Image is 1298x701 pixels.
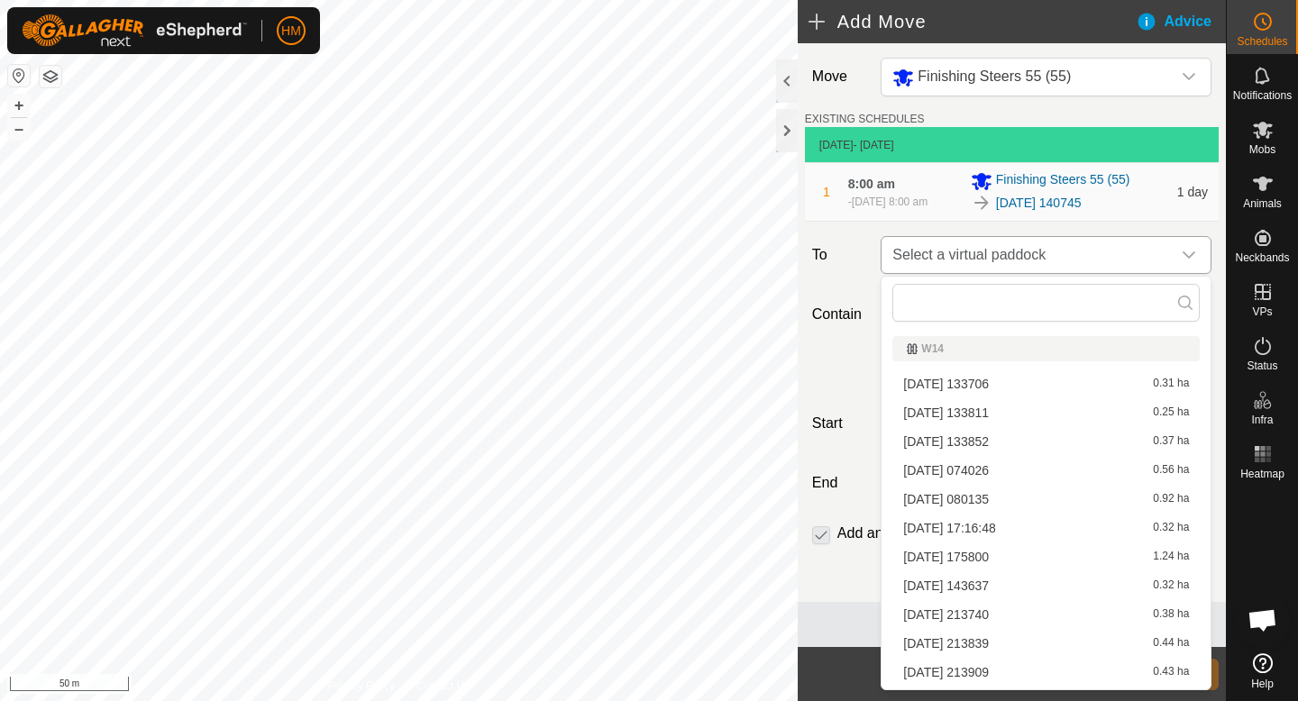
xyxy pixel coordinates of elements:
[1171,237,1207,273] div: dropdown trigger
[1236,593,1290,647] div: Open chat
[1249,144,1275,155] span: Mobs
[903,493,989,505] span: [DATE] 080135
[805,58,874,96] label: Move
[903,435,989,448] span: [DATE] 133852
[1177,185,1208,199] span: 1 day
[1233,90,1292,101] span: Notifications
[1252,306,1272,317] span: VPs
[1251,678,1274,689] span: Help
[1153,579,1189,592] span: 0.32 ha
[8,118,30,140] button: –
[885,59,1171,96] span: Finishing Steers 55
[892,514,1200,542] li: 2025-10-05 17:16:48
[1153,406,1189,419] span: 0.25 ha
[903,378,989,390] span: [DATE] 133706
[892,543,1200,570] li: 2025-10-05 175800
[892,486,1200,513] li: 2025-10-04 080135
[40,66,61,87] button: Map Layers
[892,370,1200,397] li: 2025-10-01 133706
[918,68,1071,84] span: Finishing Steers 55 (55)
[1227,646,1298,696] a: Help
[805,236,874,274] label: To
[1153,551,1189,563] span: 1.24 ha
[819,139,854,151] span: [DATE]
[903,666,989,678] span: [DATE] 213909
[892,428,1200,455] li: 2025-10-01 133852
[971,192,992,214] img: To
[903,522,995,534] span: [DATE] 17:16:48
[8,95,30,116] button: +
[903,551,989,563] span: [DATE] 175800
[1153,666,1189,678] span: 0.43 ha
[892,572,1200,599] li: 2025-10-06 143637
[903,464,989,477] span: [DATE] 074026
[892,457,1200,484] li: 2025-10-03 074026
[8,65,30,86] button: Reset Map
[327,678,395,694] a: Privacy Policy
[892,399,1200,426] li: 2025-10-01 133811
[907,343,1185,354] div: W14
[1136,11,1226,32] div: Advice
[892,659,1200,686] li: 2025-10-06 213909
[1153,464,1189,477] span: 0.56 ha
[1247,360,1277,371] span: Status
[281,22,301,41] span: HM
[823,185,830,199] span: 1
[1171,59,1207,96] div: dropdown trigger
[903,406,989,419] span: [DATE] 133811
[892,630,1200,657] li: 2025-10-06 213839
[805,413,874,434] label: Start
[1153,435,1189,448] span: 0.37 ha
[903,637,989,650] span: [DATE] 213839
[1240,469,1284,479] span: Heatmap
[805,472,874,494] label: End
[1153,493,1189,505] span: 0.92 ha
[1235,252,1289,263] span: Neckbands
[416,678,470,694] a: Contact Us
[805,111,925,127] label: EXISTING SCHEDULES
[892,601,1200,628] li: 2025-10-06 213740
[996,194,1082,213] a: [DATE] 140745
[903,579,989,592] span: [DATE] 143637
[1153,608,1189,621] span: 0.38 ha
[848,194,928,210] div: -
[809,11,1136,32] h2: Add Move
[848,177,895,191] span: 8:00 am
[1237,36,1287,47] span: Schedules
[852,196,928,208] span: [DATE] 8:00 am
[22,14,247,47] img: Gallagher Logo
[885,237,1171,273] span: Select a virtual paddock
[1153,637,1189,650] span: 0.44 ha
[903,608,989,621] span: [DATE] 213740
[1153,378,1189,390] span: 0.31 ha
[854,139,894,151] span: - [DATE]
[1153,522,1189,534] span: 0.32 ha
[837,526,1025,541] label: Add another scheduled move
[996,170,1130,192] span: Finishing Steers 55 (55)
[1251,414,1273,425] span: Infra
[1243,198,1282,209] span: Animals
[805,304,874,325] label: Contain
